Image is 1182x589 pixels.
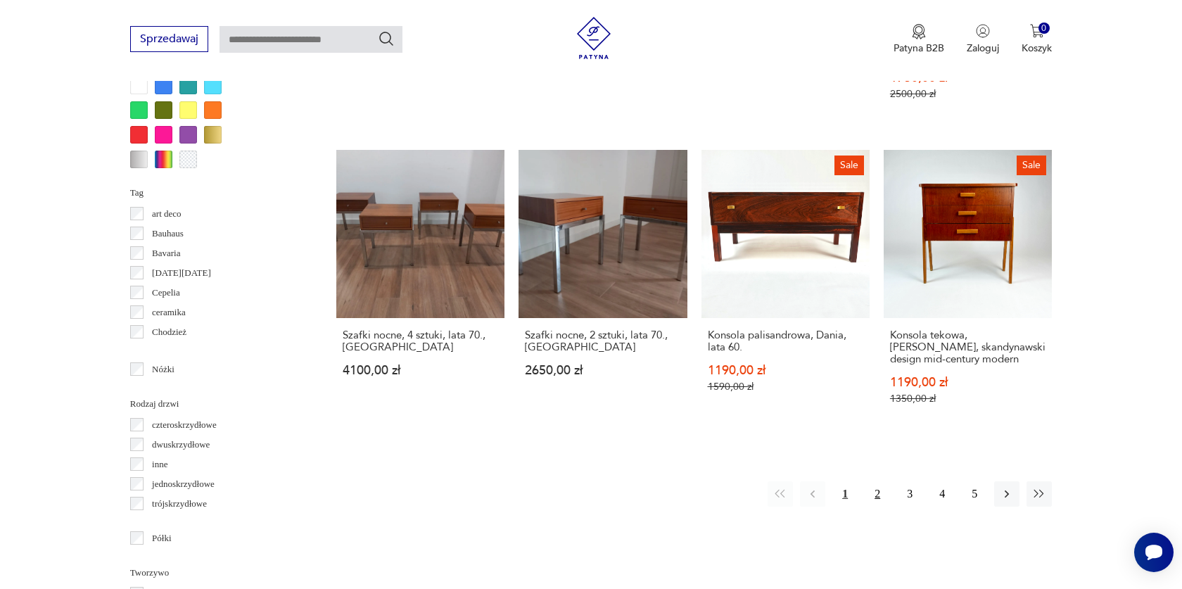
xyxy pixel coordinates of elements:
button: 5 [962,481,987,507]
button: Szukaj [378,30,395,47]
button: 0Koszyk [1022,24,1052,55]
p: 2650,00 zł [525,365,680,376]
button: 2 [865,481,890,507]
a: SaleKonsola palisandrowa, Dania, lata 60.Konsola palisandrowa, Dania, lata 60.1190,00 zł1590,00 zł [701,150,870,432]
p: ceramika [152,305,186,320]
p: art deco [152,206,182,222]
p: trójskrzydłowe [152,496,207,512]
img: Ikona koszyka [1030,24,1044,38]
h3: Szafki nocne, 4 sztuki, lata 70., [GEOGRAPHIC_DATA] [343,329,498,353]
a: SaleKonsola tekowa, szafka nocna, skandynawski design mid-century modernKonsola tekowa, [PERSON_N... [884,150,1052,432]
p: 1750,00 zł [890,72,1046,84]
a: Szafki nocne, 4 sztuki, lata 70., WłochySzafki nocne, 4 sztuki, lata 70., [GEOGRAPHIC_DATA]4100,0... [336,150,504,432]
p: 1190,00 zł [890,376,1046,388]
p: czteroskrzydłowe [152,417,217,433]
p: Rodzaj drzwi [130,396,303,412]
p: Tag [130,185,303,201]
p: Zaloguj [967,42,999,55]
a: Szafki nocne, 2 sztuki, lata 70., WłochySzafki nocne, 2 sztuki, lata 70., [GEOGRAPHIC_DATA]2650,0... [519,150,687,432]
p: Chodzież [152,324,186,340]
img: Ikona medalu [912,24,926,39]
p: 2500,00 zł [890,88,1046,100]
button: Sprzedawaj [130,26,208,52]
p: 1350,00 zł [890,393,1046,405]
iframe: Smartsupp widget button [1134,533,1174,572]
p: Bavaria [152,246,180,261]
div: 0 [1038,23,1050,34]
h3: Konsola palisandrowa, Dania, lata 60. [708,329,863,353]
p: dwuskrzydłowe [152,437,210,452]
a: Ikona medaluPatyna B2B [894,24,944,55]
button: 3 [897,481,922,507]
p: Bauhaus [152,226,184,241]
p: Cepelia [152,285,180,300]
p: inne [152,457,167,472]
p: 1190,00 zł [708,365,863,376]
p: Nóżki [152,362,174,377]
button: Patyna B2B [894,24,944,55]
img: Ikonka użytkownika [976,24,990,38]
p: Patyna B2B [894,42,944,55]
h3: Konsola tekowa, [PERSON_NAME], skandynawski design mid-century modern [890,329,1046,365]
p: 1590,00 zł [708,381,863,393]
p: Koszyk [1022,42,1052,55]
p: Półki [152,531,171,546]
a: Sprzedawaj [130,35,208,45]
p: Tworzywo [130,565,303,581]
p: Ćmielów [152,344,186,360]
p: [DATE][DATE] [152,265,211,281]
h3: Szafki nocne, 2 sztuki, lata 70., [GEOGRAPHIC_DATA] [525,329,680,353]
button: 4 [929,481,955,507]
p: 4100,00 zł [343,365,498,376]
p: jednoskrzydłowe [152,476,215,492]
img: Patyna - sklep z meblami i dekoracjami vintage [573,17,615,59]
button: Zaloguj [967,24,999,55]
button: 1 [832,481,858,507]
